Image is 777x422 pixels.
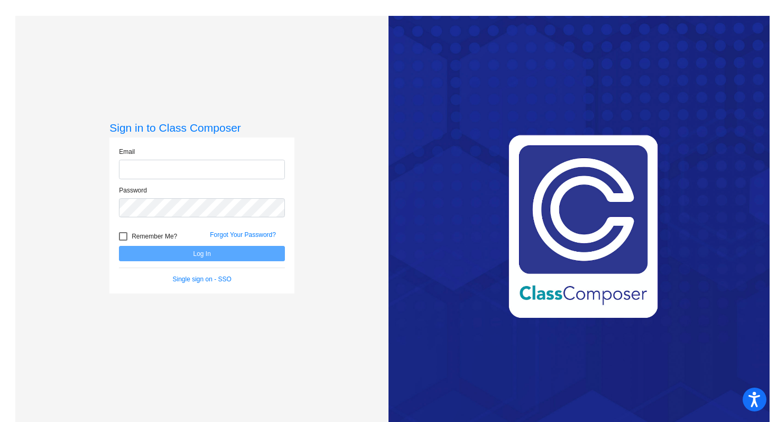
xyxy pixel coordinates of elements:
a: Single sign on - SSO [173,276,232,283]
label: Email [119,147,135,157]
span: Remember Me? [132,230,177,243]
a: Forgot Your Password? [210,231,276,238]
h3: Sign in to Class Composer [109,121,294,134]
label: Password [119,186,147,195]
button: Log In [119,246,285,261]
